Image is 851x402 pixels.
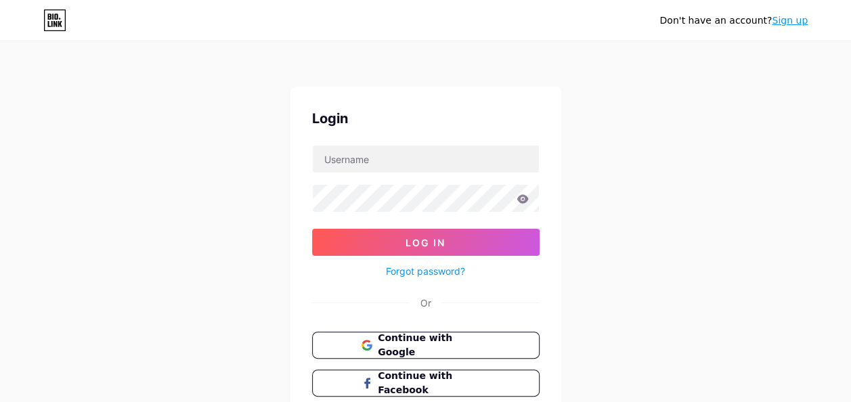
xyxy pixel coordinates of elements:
button: Log In [312,229,540,256]
span: Continue with Google [378,331,489,359]
div: Login [312,108,540,129]
button: Continue with Google [312,332,540,359]
a: Sign up [772,15,808,26]
span: Continue with Facebook [378,369,489,397]
button: Continue with Facebook [312,370,540,397]
span: Log In [406,237,445,248]
div: Don't have an account? [659,14,808,28]
div: Or [420,296,431,310]
a: Forgot password? [386,264,465,278]
input: Username [313,146,539,173]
